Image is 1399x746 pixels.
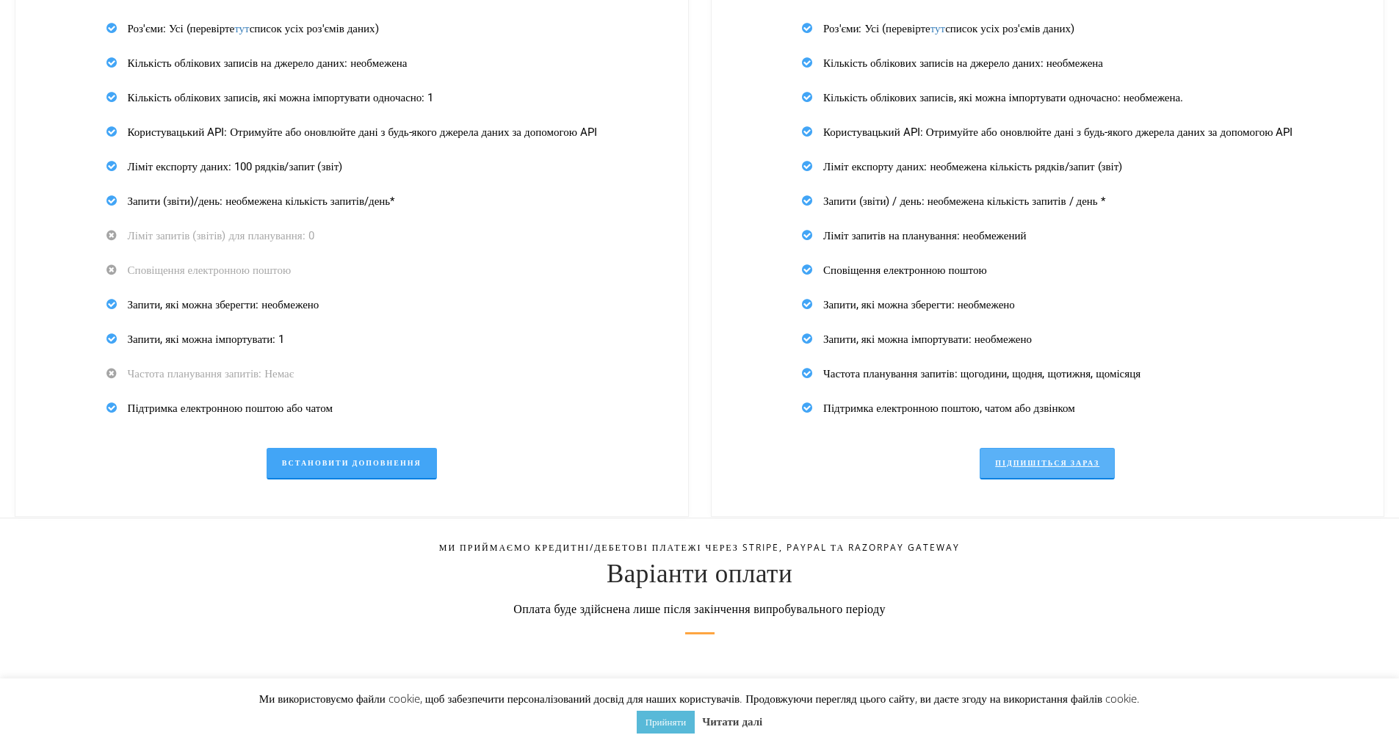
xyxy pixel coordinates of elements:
[234,22,249,35] a: тут
[945,22,1074,35] font: список усіх роз'ємів даних)
[702,712,762,730] a: Читати далі
[823,126,1293,139] font: Користувацький API: Отримуйте або оновлюйте дані з будь-якого джерела даних за допомогою API
[823,195,1105,208] font: Запити (звіти) / день: необмежена кількість запитів / день *
[128,298,319,311] font: Запити, які можна зберегти: необмежено
[823,229,1026,242] font: Ліміт запитів на планування: необмежений
[250,22,379,35] font: список усіх роз'ємів даних)
[823,160,1122,173] font: Ліміт експорту даних: необмежена кількість рядків/запит (звіт)
[128,367,294,380] font: Частота планування запитів: Немає
[702,714,762,728] font: Читати далі
[637,711,695,734] a: Прийняти
[513,601,885,617] font: Оплата буде здійснена лише після закінчення випробувального періоду
[267,448,437,479] a: Встановити доповнення
[128,126,597,139] font: Користувацький API: Отримуйте або оновлюйте дані з будь-якого джерела даних за допомогою API
[823,367,1140,380] font: Частота планування запитів: щогодини, щодня, щотижня, щомісяця
[980,448,1115,479] a: Підпишіться зараз
[439,541,961,554] font: Ми приймаємо кредитні/дебетові платежі через Stripe, Paypal та Razorpay Gateway
[259,691,1140,706] font: Ми використовуємо файли cookie, щоб забезпечити персоналізований досвід для наших користувачів. П...
[128,333,285,346] font: Запити, які можна імпортувати: 1
[128,22,235,35] font: Роз'єми: Усі (перевірте
[128,229,314,242] font: Ліміт запитів (звітів) для планування: 0
[607,559,792,589] font: Варіанти оплати
[646,715,686,728] font: Прийняти
[823,402,1075,415] font: Підтримка електронною поштою, чатом або дзвінком
[128,195,395,208] font: Запити (звіти)/день: необмежена кількість запитів/день*
[128,91,434,104] font: Кількість облікових записів, які можна імпортувати одночасно: 1
[930,22,945,35] a: тут
[823,91,1183,104] font: Кількість облікових записів, які можна імпортувати одночасно: необмежена.
[282,459,422,467] font: Встановити доповнення
[128,264,291,277] font: Сповіщення електронною поштою
[823,57,1103,70] font: Кількість облікових записів на джерело даних: необмежена
[128,57,408,70] font: Кількість облікових записів на джерело даних: необмежена
[823,333,1032,346] font: Запити, які можна імпортувати: необмежено
[1326,676,1399,746] iframe: Віджет чату
[128,160,343,173] font: Ліміт експорту даних: 100 рядків/запит (звіт)
[823,298,1015,311] font: Запити, які можна зберегти: необмежено
[823,264,986,277] font: Сповіщення електронною поштою
[995,459,1099,467] font: Підпишіться зараз
[128,402,333,415] font: Підтримка електронною поштою або чатом
[823,22,930,35] font: Роз'єми: Усі (перевірте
